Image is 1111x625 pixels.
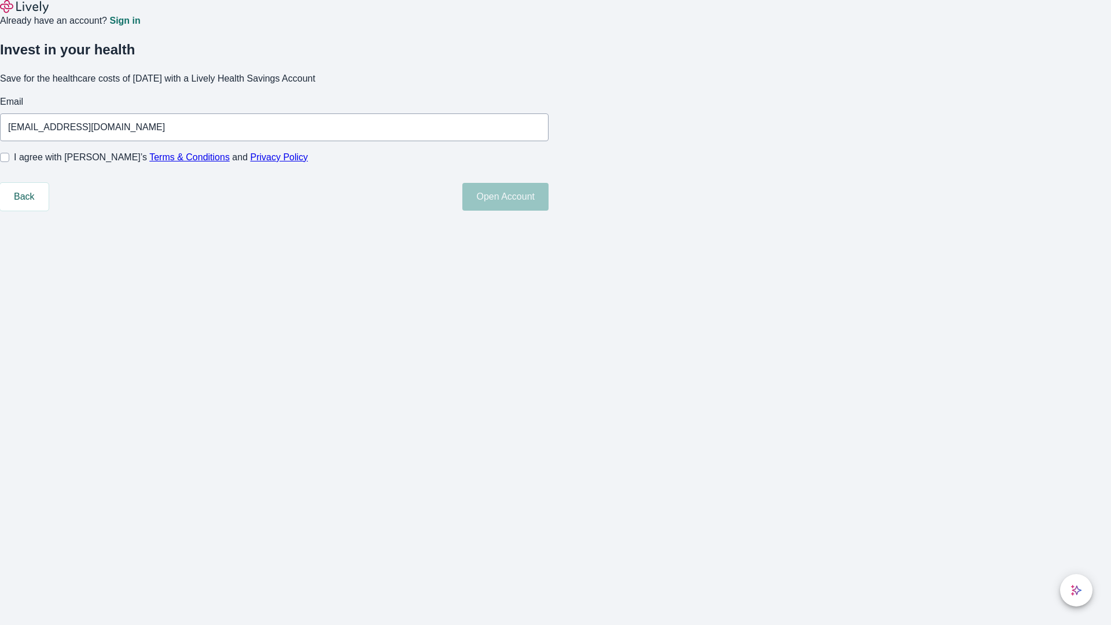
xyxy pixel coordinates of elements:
a: Sign in [109,16,140,25]
button: chat [1060,574,1092,606]
span: I agree with [PERSON_NAME]’s and [14,150,308,164]
a: Privacy Policy [251,152,308,162]
a: Terms & Conditions [149,152,230,162]
svg: Lively AI Assistant [1070,584,1082,596]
